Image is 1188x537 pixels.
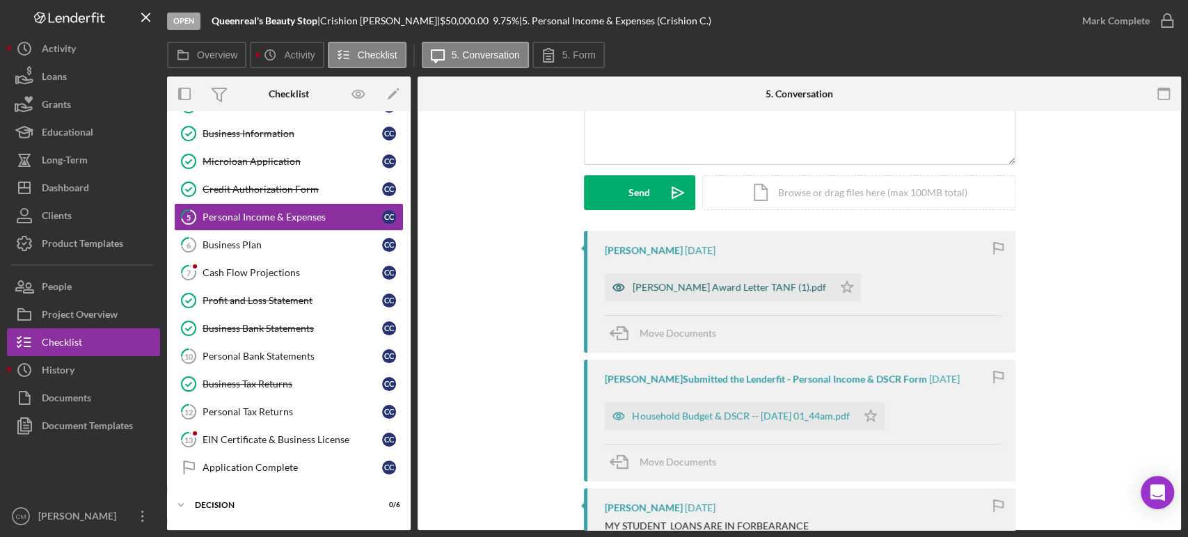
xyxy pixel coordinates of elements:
div: 0 / 6 [375,501,400,509]
button: Overview [167,42,246,68]
button: Checklist [7,328,160,356]
div: Documents [42,384,91,415]
a: Business InformationCC [174,120,404,147]
div: MY STUDENT LOANS ARE IN FORBEARANCE [605,520,809,531]
label: 5. Conversation [452,49,520,61]
div: Document Templates [42,412,133,443]
b: Queenreal's Beauty Stop [212,15,317,26]
span: Move Documents [640,456,716,467]
div: C C [382,321,396,335]
button: Product Templates [7,230,160,257]
button: Long-Term [7,146,160,174]
div: C C [382,433,396,447]
time: 2025-08-08 05:44 [929,374,960,385]
div: Business Plan [203,239,382,250]
div: Profit and Loss Statement [203,295,382,306]
div: Educational [42,118,93,150]
a: Application CompleteCC [174,454,404,481]
button: Loans [7,63,160,90]
button: Household Budget & DSCR -- [DATE] 01_44am.pdf [605,402,885,430]
div: | [212,15,320,26]
time: 2025-08-06 02:34 [685,502,715,513]
tspan: 5 [187,212,191,221]
button: People [7,273,160,300]
label: Activity [284,49,315,61]
button: Documents [7,384,160,412]
a: Dashboard [7,174,160,202]
div: Activity [42,35,76,66]
tspan: 10 [184,351,193,360]
div: Long-Term [42,146,88,177]
div: [PERSON_NAME] [605,502,683,513]
div: Project Overview [42,300,118,332]
div: C C [382,127,396,141]
div: Checklist [269,88,309,99]
div: Business Information [203,128,382,139]
div: C C [382,266,396,280]
div: Open Intercom Messenger [1141,476,1174,509]
div: [PERSON_NAME] Award Letter TANF (1).pdf [633,282,826,293]
span: Move Documents [640,327,716,339]
button: Activity [250,42,324,68]
a: 10Personal Bank StatementsCC [174,342,404,370]
div: C C [382,377,396,391]
a: 13EIN Certificate & Business LicenseCC [174,426,404,454]
tspan: 13 [184,435,193,444]
button: Move Documents [605,444,730,479]
div: Business Bank Statements [203,323,382,334]
div: People [42,273,72,304]
button: History [7,356,160,384]
a: Microloan ApplicationCC [174,147,404,175]
div: C C [382,238,396,252]
button: Document Templates [7,412,160,440]
a: Business Tax ReturnsCC [174,370,404,398]
div: Microloan Application [203,156,382,167]
div: Checklist [42,328,82,360]
div: Cash Flow Projections [203,267,382,278]
text: CM [16,513,26,520]
a: Profit and Loss StatementCC [174,287,404,314]
div: Product Templates [42,230,123,261]
div: Decision [195,501,365,509]
div: C C [382,460,396,474]
time: 2025-08-08 06:00 [685,245,715,256]
div: C C [382,349,396,363]
div: Crishion [PERSON_NAME] | [320,15,440,26]
label: Checklist [358,49,397,61]
button: Clients [7,202,160,230]
button: Mark Complete [1068,7,1181,35]
div: Business Tax Returns [203,378,382,390]
a: 12Personal Tax ReturnsCC [174,398,404,426]
div: Application Complete [203,462,382,473]
button: [PERSON_NAME] Award Letter TANF (1).pdf [605,273,861,301]
div: Personal Tax Returns [203,406,382,417]
div: Personal Bank Statements [203,351,382,362]
button: Grants [7,90,160,118]
div: History [42,356,74,387]
tspan: 12 [184,407,193,416]
a: 7Cash Flow ProjectionsCC [174,259,404,287]
div: Personal Income & Expenses [203,211,382,223]
button: Checklist [328,42,406,68]
div: C C [382,405,396,419]
a: Educational [7,118,160,146]
tspan: 6 [187,240,191,249]
button: CM[PERSON_NAME] [7,502,160,530]
div: Loans [42,63,67,94]
div: [PERSON_NAME] [35,502,125,534]
div: Open [167,13,200,30]
button: Project Overview [7,300,160,328]
div: [PERSON_NAME] Submitted the Lenderfit - Personal Income & DSCR Form [605,374,927,385]
a: Business Bank StatementsCC [174,314,404,342]
div: [PERSON_NAME] [605,245,683,256]
tspan: 7 [187,268,191,277]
